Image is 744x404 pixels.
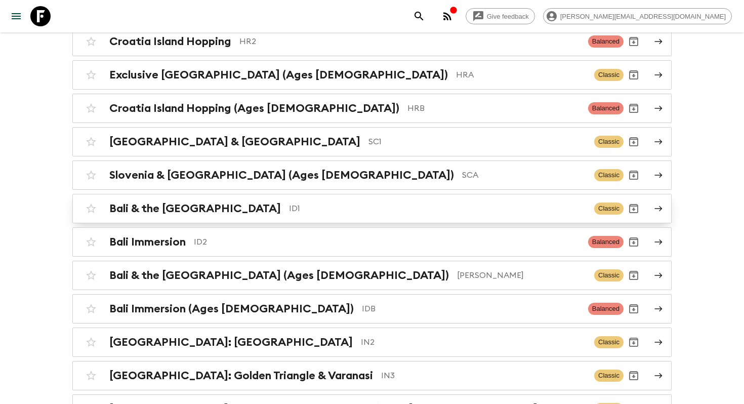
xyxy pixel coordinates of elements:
button: Archive [624,265,644,286]
span: Classic [594,136,624,148]
a: Bali Immersion (Ages [DEMOGRAPHIC_DATA])IDBBalancedArchive [72,294,672,324]
span: Classic [594,370,624,382]
span: Classic [594,269,624,281]
span: Classic [594,203,624,215]
button: search adventures [409,6,429,26]
h2: Bali Immersion [109,235,186,249]
span: Balanced [588,35,624,48]
a: [GEOGRAPHIC_DATA]: [GEOGRAPHIC_DATA]IN2ClassicArchive [72,328,672,357]
span: Classic [594,169,624,181]
p: HRB [407,102,580,114]
span: Classic [594,69,624,81]
p: SCA [462,169,586,181]
a: Croatia Island HoppingHR2BalancedArchive [72,27,672,56]
a: Bali & the [GEOGRAPHIC_DATA] (Ages [DEMOGRAPHIC_DATA])[PERSON_NAME]ClassicArchive [72,261,672,290]
h2: [GEOGRAPHIC_DATA] & [GEOGRAPHIC_DATA] [109,135,360,148]
button: Archive [624,332,644,352]
a: [GEOGRAPHIC_DATA] & [GEOGRAPHIC_DATA]SC1ClassicArchive [72,127,672,156]
button: Archive [624,366,644,386]
p: IN2 [361,336,586,348]
h2: Bali Immersion (Ages [DEMOGRAPHIC_DATA]) [109,302,354,315]
a: Slovenia & [GEOGRAPHIC_DATA] (Ages [DEMOGRAPHIC_DATA])SCAClassicArchive [72,160,672,190]
h2: Bali & the [GEOGRAPHIC_DATA] (Ages [DEMOGRAPHIC_DATA]) [109,269,449,282]
a: Bali ImmersionID2BalancedArchive [72,227,672,257]
p: ID1 [289,203,586,215]
p: HR2 [239,35,580,48]
p: SC1 [368,136,586,148]
h2: Slovenia & [GEOGRAPHIC_DATA] (Ages [DEMOGRAPHIC_DATA]) [109,169,454,182]
a: Give feedback [466,8,535,24]
p: ID2 [194,236,580,248]
p: HRA [456,69,586,81]
h2: Croatia Island Hopping (Ages [DEMOGRAPHIC_DATA]) [109,102,399,115]
h2: Exclusive [GEOGRAPHIC_DATA] (Ages [DEMOGRAPHIC_DATA]) [109,68,448,82]
a: Croatia Island Hopping (Ages [DEMOGRAPHIC_DATA])HRBBalancedArchive [72,94,672,123]
p: [PERSON_NAME] [457,269,586,281]
h2: [GEOGRAPHIC_DATA]: Golden Triangle & Varanasi [109,369,373,382]
button: Archive [624,165,644,185]
button: Archive [624,198,644,219]
button: Archive [624,65,644,85]
span: Balanced [588,236,624,248]
button: Archive [624,232,644,252]
h2: [GEOGRAPHIC_DATA]: [GEOGRAPHIC_DATA] [109,336,353,349]
button: Archive [624,31,644,52]
p: IDB [362,303,580,315]
p: IN3 [381,370,586,382]
button: Archive [624,98,644,118]
h2: Bali & the [GEOGRAPHIC_DATA] [109,202,281,215]
button: Archive [624,299,644,319]
span: Give feedback [481,13,534,20]
div: [PERSON_NAME][EMAIL_ADDRESS][DOMAIN_NAME] [543,8,732,24]
a: [GEOGRAPHIC_DATA]: Golden Triangle & VaranasiIN3ClassicArchive [72,361,672,390]
button: Archive [624,132,644,152]
a: Bali & the [GEOGRAPHIC_DATA]ID1ClassicArchive [72,194,672,223]
span: [PERSON_NAME][EMAIL_ADDRESS][DOMAIN_NAME] [555,13,731,20]
a: Exclusive [GEOGRAPHIC_DATA] (Ages [DEMOGRAPHIC_DATA])HRAClassicArchive [72,60,672,90]
h2: Croatia Island Hopping [109,35,231,48]
button: menu [6,6,26,26]
span: Balanced [588,102,624,114]
span: Classic [594,336,624,348]
span: Balanced [588,303,624,315]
